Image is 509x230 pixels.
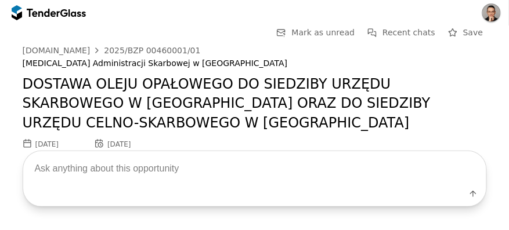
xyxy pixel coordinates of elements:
[364,25,439,40] button: Recent chats
[23,46,201,55] a: [DOMAIN_NAME]2025/BZP 00460001/01
[273,25,359,40] button: Mark as unread
[382,28,435,37] span: Recent chats
[463,28,483,37] span: Save
[292,28,355,37] span: Mark as unread
[23,75,487,133] h2: DOSTAWA OLEJU OPAŁOWEGO DO SIEDZIBY URZĘDU SKARBOWEGO W [GEOGRAPHIC_DATA] ORAZ DO SIEDZIBY URZĘDU...
[445,25,486,40] button: Save
[23,59,487,68] div: [MEDICAL_DATA] Administracji Skarbowej w [GEOGRAPHIC_DATA]
[23,46,91,54] div: [DOMAIN_NAME]
[104,46,200,54] div: 2025/BZP 00460001/01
